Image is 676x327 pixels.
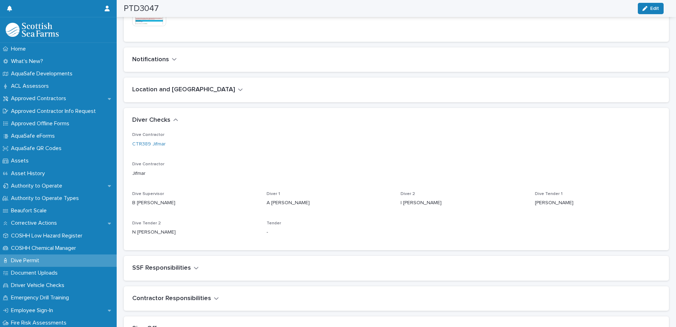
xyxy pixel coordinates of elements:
p: Fire Risk Assessments [8,320,72,326]
span: Dive Tender 1 [535,192,563,196]
p: [PERSON_NAME] [535,199,661,207]
button: Diver Checks [132,116,178,124]
span: Dive Tender 2 [132,221,161,225]
p: AquaSafe QR Codes [8,145,67,152]
h2: Contractor Responsibilities [132,295,211,303]
p: A [PERSON_NAME] [267,199,392,207]
p: ACL Assessors [8,83,54,90]
img: bPIBxiqnSb2ggTQWdOVV [6,23,59,37]
p: COSHH Chemical Manager [8,245,82,252]
h2: SSF Responsibilities [132,264,191,272]
p: I [PERSON_NAME] [401,199,526,207]
p: Authority to Operate [8,183,68,189]
span: Diver 2 [401,192,415,196]
p: - [267,229,392,236]
span: Dive Supervisor [132,192,164,196]
p: COSHH Low Hazard Register [8,233,88,239]
p: Authority to Operate Types [8,195,84,202]
button: Location and [GEOGRAPHIC_DATA] [132,86,243,94]
p: Corrective Actions [8,220,63,226]
span: Diver 1 [267,192,280,196]
h2: Diver Checks [132,116,170,124]
span: Dive Contractor [132,162,164,166]
a: CTR389 Jifmar [132,140,166,148]
button: Edit [638,3,664,14]
h2: Location and [GEOGRAPHIC_DATA] [132,86,235,94]
p: Dive Permit [8,257,45,264]
p: Emergency Drill Training [8,294,75,301]
button: SSF Responsibilities [132,264,199,272]
button: Notifications [132,56,177,64]
h2: PTD3047 [124,4,159,14]
span: Edit [650,6,659,11]
span: Dive Contractor [132,133,164,137]
p: Document Uploads [8,270,63,276]
p: Driver Vehicle Checks [8,282,70,289]
p: What's New? [8,58,49,65]
p: AquaSafe eForms [8,133,60,139]
p: Employee Sign-In [8,307,59,314]
p: Assets [8,157,34,164]
p: Asset History [8,170,51,177]
button: Contractor Responsibilities [132,295,219,303]
p: Jifmar [132,170,660,177]
p: B [PERSON_NAME] [132,199,258,207]
span: Tender [267,221,281,225]
p: Approved Offline Forms [8,120,75,127]
h2: Notifications [132,56,169,64]
p: Approved Contractors [8,95,72,102]
p: AquaSafe Developments [8,70,78,77]
p: Home [8,46,31,52]
p: Approved Contractor Info Request [8,108,101,115]
p: N [PERSON_NAME] [132,229,258,236]
p: Beaufort Scale [8,207,52,214]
